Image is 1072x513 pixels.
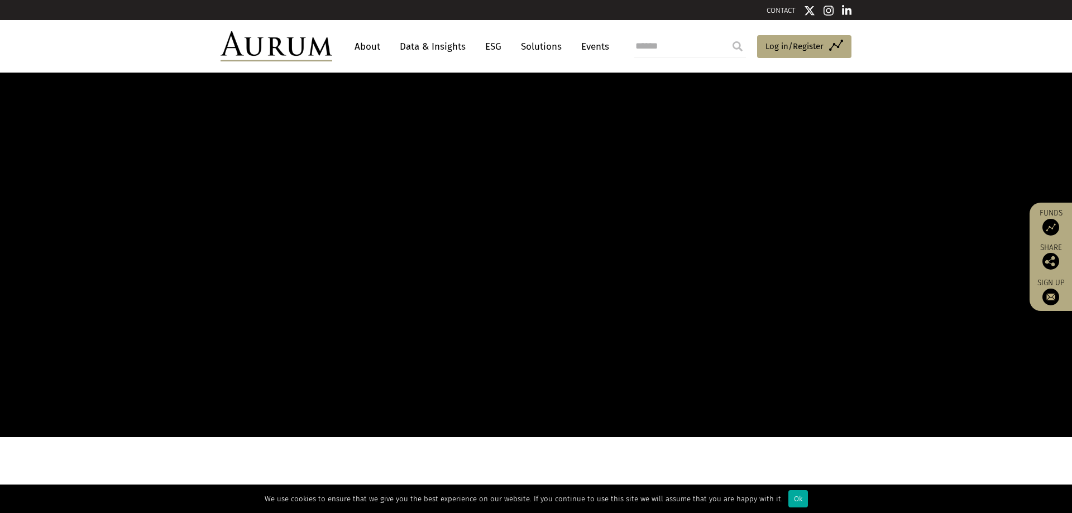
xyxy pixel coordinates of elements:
[515,36,567,57] a: Solutions
[1035,278,1066,305] a: Sign up
[842,5,852,16] img: Linkedin icon
[576,36,609,57] a: Events
[726,35,749,57] input: Submit
[1042,219,1059,236] img: Access Funds
[1035,244,1066,270] div: Share
[349,36,386,57] a: About
[767,6,796,15] a: CONTACT
[788,490,808,507] div: Ok
[221,31,332,61] img: Aurum
[757,35,851,59] a: Log in/Register
[1042,289,1059,305] img: Sign up to our newsletter
[394,36,471,57] a: Data & Insights
[1035,208,1066,236] a: Funds
[824,5,834,16] img: Instagram icon
[765,40,824,53] span: Log in/Register
[480,36,507,57] a: ESG
[1042,253,1059,270] img: Share this post
[804,5,815,16] img: Twitter icon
